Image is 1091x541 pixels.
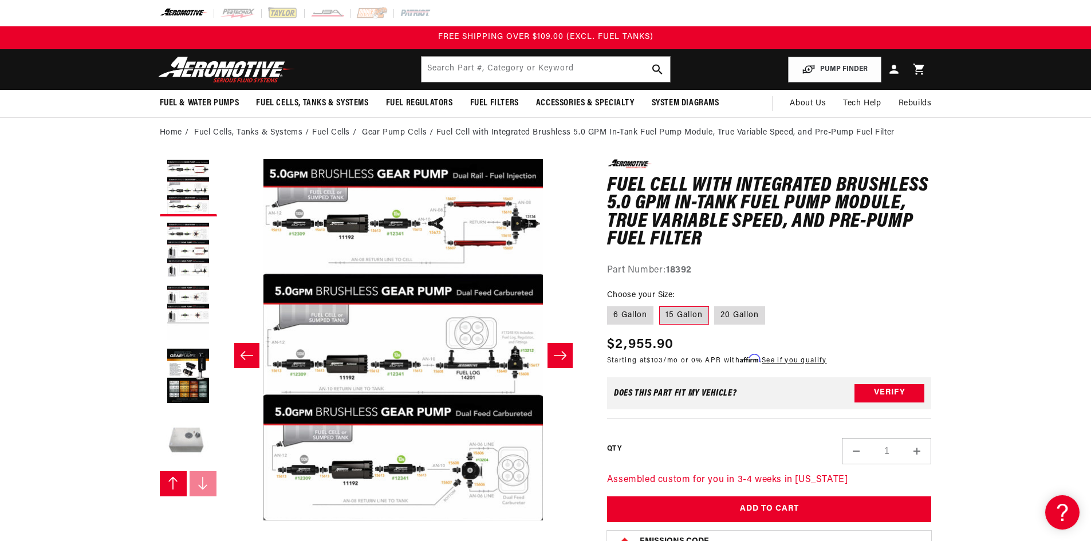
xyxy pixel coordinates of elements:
[194,127,312,139] li: Fuel Cells, Tanks & Systems
[666,266,692,275] strong: 18392
[462,90,527,117] summary: Fuel Filters
[762,357,826,364] a: See if you qualify - Learn more about Affirm Financing (opens in modal)
[781,90,834,117] a: About Us
[151,90,248,117] summary: Fuel & Water Pumps
[536,97,635,109] span: Accessories & Specialty
[160,159,217,216] button: Load image 3 in gallery view
[899,97,932,110] span: Rebuilds
[843,97,881,110] span: Tech Help
[788,57,881,82] button: PUMP FINDER
[854,384,924,402] button: Verify
[160,471,187,496] button: Slide left
[160,348,217,405] button: Load image 6 in gallery view
[607,355,827,366] p: Starting at /mo or 0% APR with .
[247,90,377,117] summary: Fuel Cells, Tanks & Systems
[607,177,932,249] h1: Fuel Cell with Integrated Brushless 5.0 GPM In-Tank Fuel Pump Module, True Variable Speed, and Pr...
[834,90,889,117] summary: Tech Help
[160,127,182,139] a: Home
[155,56,298,83] img: Aeromotive
[643,90,728,117] summary: System Diagrams
[614,389,737,398] div: Does This part fit My vehicle?
[890,90,940,117] summary: Rebuilds
[527,90,643,117] summary: Accessories & Specialty
[607,496,932,522] button: Add to Cart
[645,57,670,82] button: search button
[790,99,826,108] span: About Us
[548,343,573,368] button: Slide right
[422,57,670,82] input: Search by Part Number, Category or Keyword
[607,444,621,454] label: QTY
[160,285,217,342] button: Load image 5 in gallery view
[607,263,932,278] div: Part Number:
[607,289,676,301] legend: Choose your Size:
[160,411,217,468] button: Load image 7 in gallery view
[647,357,663,364] span: $103
[607,473,932,488] p: Assembled custom for you in 3-4 weeks in [US_STATE]
[386,97,453,109] span: Fuel Regulators
[234,343,259,368] button: Slide left
[470,97,519,109] span: Fuel Filters
[438,33,653,41] span: FREE SHIPPING OVER $109.00 (EXCL. FUEL TANKS)
[659,306,709,325] label: 15 Gallon
[436,127,895,139] li: Fuel Cell with Integrated Brushless 5.0 GPM In-Tank Fuel Pump Module, True Variable Speed, and Pr...
[256,97,368,109] span: Fuel Cells, Tanks & Systems
[607,306,653,325] label: 6 Gallon
[362,127,427,139] a: Gear Pump Cells
[190,471,217,496] button: Slide right
[714,306,765,325] label: 20 Gallon
[312,127,360,139] li: Fuel Cells
[607,334,674,355] span: $2,955.90
[160,97,239,109] span: Fuel & Water Pumps
[160,222,217,279] button: Load image 4 in gallery view
[652,97,719,109] span: System Diagrams
[740,354,760,363] span: Affirm
[160,127,932,139] nav: breadcrumbs
[377,90,462,117] summary: Fuel Regulators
